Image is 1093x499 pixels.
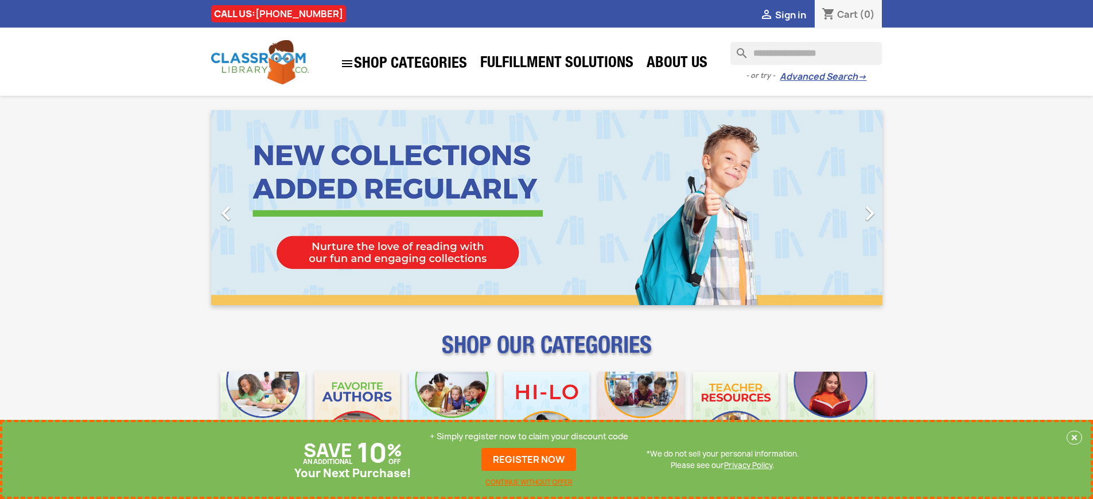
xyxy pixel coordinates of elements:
a: Fulfillment Solutions [474,53,639,76]
i:  [855,199,884,228]
img: CLC_Bulk_Mobile.jpg [220,372,306,457]
img: CLC_Dyslexia_Mobile.jpg [788,372,873,457]
img: Classroom Library Company [211,40,309,84]
ul: Carousel container [211,110,882,305]
img: CLC_Fiction_Nonfiction_Mobile.jpg [598,372,684,457]
i: search [730,42,744,56]
a: SHOP CATEGORIES [334,51,473,76]
span: (0) [859,8,875,21]
a: Next [781,110,882,305]
span: Cart [837,8,858,21]
i:  [340,57,354,71]
a: Advanced Search→ [780,71,866,83]
input: Search [730,42,882,65]
img: CLC_Favorite_Authors_Mobile.jpg [314,372,400,457]
i:  [760,9,773,22]
a: [PHONE_NUMBER] [255,7,343,20]
img: CLC_Phonics_And_Decodables_Mobile.jpg [409,372,495,457]
div: CALL US: [211,5,346,22]
a:  Sign in [760,9,806,21]
span: - or try - [746,70,780,81]
span: Sign in [775,9,806,21]
a: Previous [211,110,312,305]
a: About Us [641,53,713,76]
i:  [212,199,240,228]
span: → [858,71,866,83]
img: CLC_HiLo_Mobile.jpg [504,372,589,457]
p: SHOP OUR CATEGORIES [211,342,882,362]
i: shopping_cart [822,8,835,22]
img: CLC_Teacher_Resources_Mobile.jpg [693,372,779,457]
